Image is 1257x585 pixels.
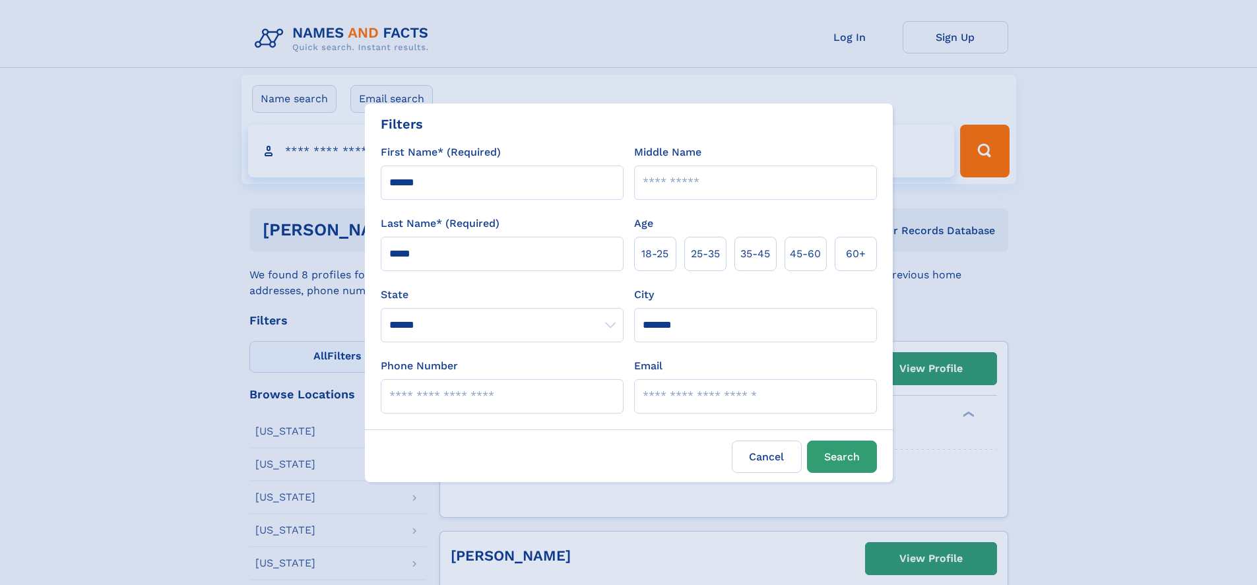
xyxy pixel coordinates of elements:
[641,246,668,262] span: 18‑25
[381,287,624,303] label: State
[807,441,877,473] button: Search
[634,358,662,374] label: Email
[381,216,500,231] label: Last Name* (Required)
[691,246,720,262] span: 25‑35
[846,246,866,262] span: 60+
[732,441,802,473] label: Cancel
[381,144,501,160] label: First Name* (Required)
[634,287,654,303] label: City
[381,358,458,374] label: Phone Number
[790,246,821,262] span: 45‑60
[381,114,423,134] div: Filters
[740,246,770,262] span: 35‑45
[634,216,653,231] label: Age
[634,144,701,160] label: Middle Name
